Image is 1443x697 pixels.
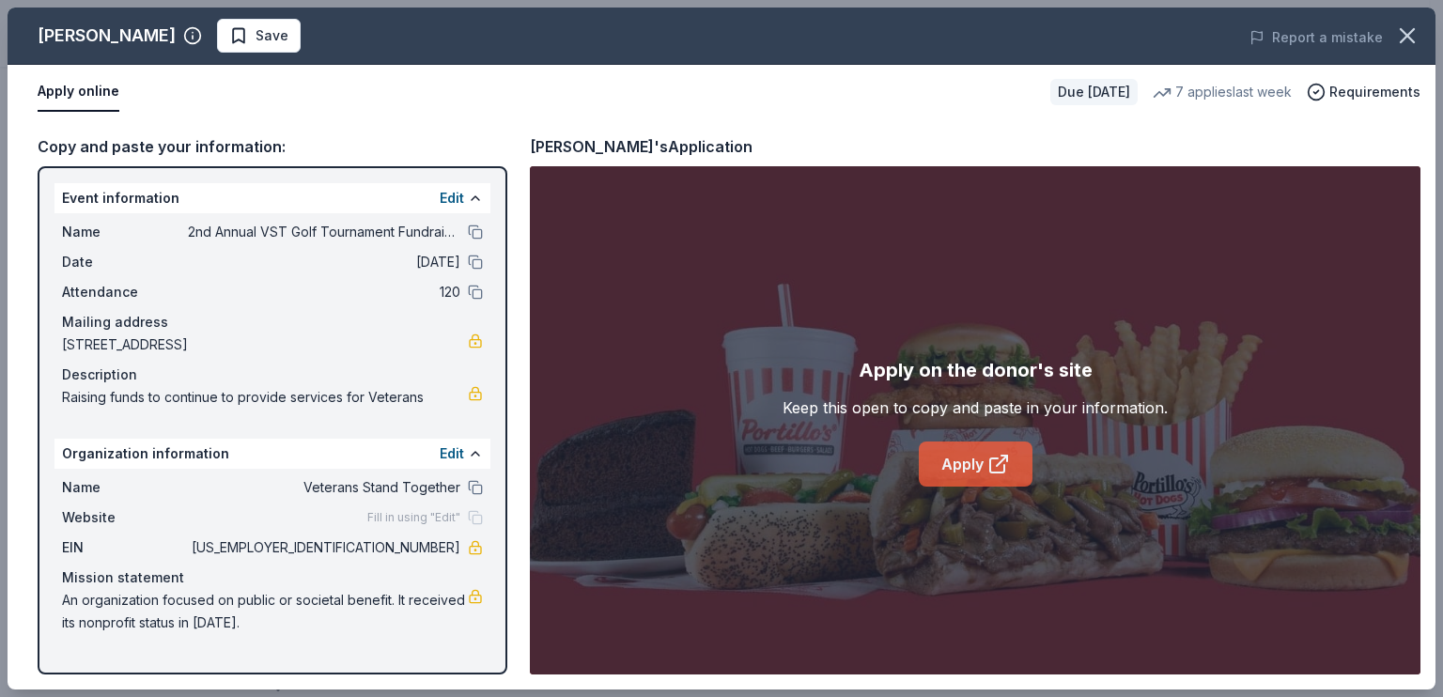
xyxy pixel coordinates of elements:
span: Attendance [62,281,188,303]
div: Keep this open to copy and paste in your information. [783,396,1168,419]
button: Apply online [38,72,119,112]
div: [PERSON_NAME]'s Application [530,134,753,159]
div: Organization information [54,439,490,469]
div: Due [DATE] [1050,79,1138,105]
div: Description [62,364,483,386]
span: Raising funds to continue to provide services for Veterans [62,386,468,409]
div: Mailing address [62,311,483,333]
div: [PERSON_NAME] [38,21,176,51]
span: An organization focused on public or societal benefit. It received its nonprofit status in [DATE]. [62,589,468,634]
span: Requirements [1329,81,1420,103]
div: 7 applies last week [1153,81,1292,103]
button: Report a mistake [1249,26,1383,49]
span: Name [62,221,188,243]
span: Website [62,506,188,529]
button: Requirements [1307,81,1420,103]
span: Fill in using "Edit" [367,510,460,525]
div: Event information [54,183,490,213]
span: EIN [62,536,188,559]
span: 2nd Annual VST Golf Tournament Fundraiser [188,221,460,243]
div: Copy and paste your information: [38,134,507,159]
button: Edit [440,442,464,465]
span: [US_EMPLOYER_IDENTIFICATION_NUMBER] [188,536,460,559]
span: Veterans Stand Together [188,476,460,499]
a: Apply [919,441,1032,487]
span: [DATE] [188,251,460,273]
button: Edit [440,187,464,209]
button: Save [217,19,301,53]
span: Save [256,24,288,47]
div: Mission statement [62,566,483,589]
span: Name [62,476,188,499]
span: [STREET_ADDRESS] [62,333,468,356]
span: Date [62,251,188,273]
div: Apply on the donor's site [859,355,1093,385]
span: 120 [188,281,460,303]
